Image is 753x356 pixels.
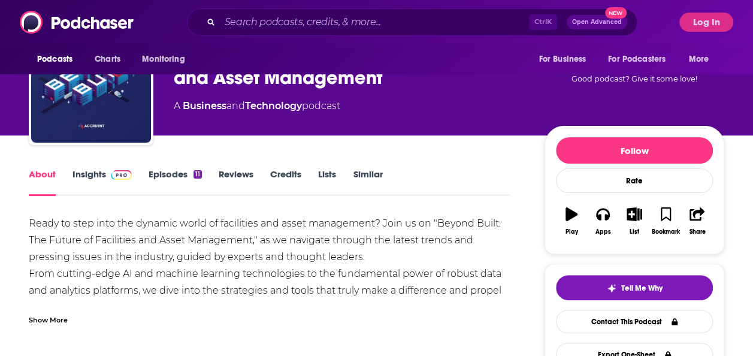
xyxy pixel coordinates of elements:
button: open menu [530,48,601,71]
span: For Business [539,51,586,68]
button: List [619,200,650,243]
img: Beyond Built: The Future of Facilities and Asset Management [31,23,151,143]
a: Contact This Podcast [556,310,713,333]
span: Tell Me Why [621,283,663,293]
a: About [29,168,56,196]
img: tell me why sparkle [607,283,616,293]
button: open menu [600,48,683,71]
div: Play [565,228,578,236]
span: Charts [95,51,120,68]
span: New [605,7,627,19]
div: List [630,228,639,236]
a: Business [183,100,226,111]
div: Bookmark [652,228,680,236]
div: Search podcasts, credits, & more... [187,8,637,36]
button: Log In [679,13,733,32]
button: Apps [587,200,618,243]
img: Podchaser - Follow, Share and Rate Podcasts [20,11,135,34]
a: Charts [87,48,128,71]
div: Rate [556,168,713,193]
span: For Podcasters [608,51,666,68]
span: Monitoring [142,51,185,68]
button: Play [556,200,587,243]
div: Share [689,228,705,236]
button: Follow [556,137,713,164]
div: Apps [595,228,611,236]
div: Ready to step into the dynamic world of facilities and asset management? Join us on "Beyond Built... [29,215,510,349]
span: and [226,100,245,111]
button: Bookmark [650,200,681,243]
span: Podcasts [37,51,72,68]
a: Reviews [219,168,253,196]
button: Open AdvancedNew [567,15,627,29]
img: Podchaser Pro [111,170,132,180]
div: 11 [193,170,202,179]
button: open menu [134,48,200,71]
a: Lists [318,168,336,196]
span: Ctrl K [529,14,557,30]
a: Technology [245,100,302,111]
button: open menu [29,48,88,71]
button: open menu [681,48,724,71]
a: Credits [270,168,301,196]
span: Open Advanced [572,19,622,25]
span: More [689,51,709,68]
div: A podcast [174,99,340,113]
a: Similar [353,168,382,196]
span: Good podcast? Give it some love! [571,74,697,83]
button: Share [682,200,713,243]
a: Episodes11 [149,168,202,196]
input: Search podcasts, credits, & more... [220,13,529,32]
button: tell me why sparkleTell Me Why [556,275,713,300]
a: InsightsPodchaser Pro [72,168,132,196]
